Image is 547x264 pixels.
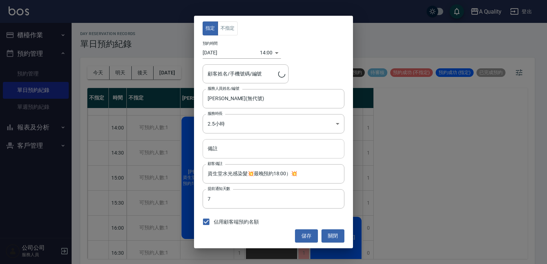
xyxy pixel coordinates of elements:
[208,111,223,116] label: 服務時長
[214,218,259,226] span: 佔用顧客端預約名額
[203,114,344,133] div: 2.5小時
[208,161,223,166] label: 顧客備註
[321,229,344,243] button: 關閉
[260,47,272,59] div: 14:00
[295,229,318,243] button: 儲存
[203,21,218,35] button: 指定
[208,186,230,191] label: 提前通知天數
[203,41,218,46] label: 預約時間
[203,47,260,59] input: Choose date, selected date is 2025-09-20
[208,86,239,91] label: 服務人員姓名/編號
[218,21,238,35] button: 不指定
